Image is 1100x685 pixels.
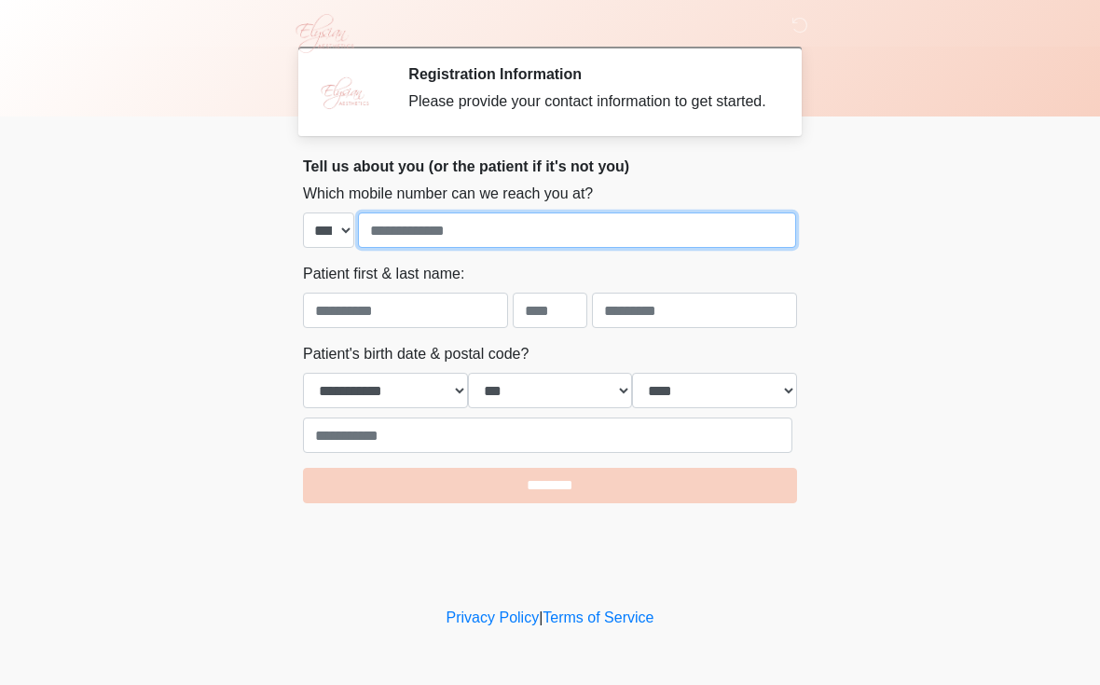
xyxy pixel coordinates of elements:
[543,610,653,625] a: Terms of Service
[539,610,543,625] a: |
[303,158,797,175] h2: Tell us about you (or the patient if it's not you)
[447,610,540,625] a: Privacy Policy
[303,343,529,365] label: Patient's birth date & postal code?
[284,14,363,53] img: Elysian Aesthetics Logo
[317,65,373,121] img: Agent Avatar
[408,90,769,113] div: Please provide your contact information to get started.
[303,183,593,205] label: Which mobile number can we reach you at?
[303,263,464,285] label: Patient first & last name:
[408,65,769,83] h2: Registration Information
